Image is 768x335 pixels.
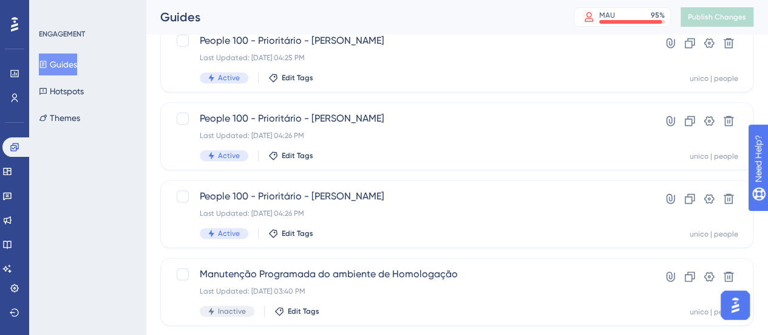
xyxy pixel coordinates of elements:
span: Edit Tags [282,151,313,161]
div: Last Updated: [DATE] 03:40 PM [200,286,617,296]
iframe: UserGuiding AI Assistant Launcher [717,287,753,323]
span: Manutenção Programada do ambiente de Homologação [200,267,617,281]
span: Edit Tags [282,73,313,83]
button: Edit Tags [268,229,313,238]
span: People 100 - Prioritário - [PERSON_NAME] [200,189,617,204]
span: Active [218,151,240,161]
button: Edit Tags [274,306,319,316]
div: unico | people [690,151,738,161]
span: Need Help? [29,3,76,18]
div: MAU [599,10,615,20]
div: Last Updated: [DATE] 04:26 PM [200,209,617,218]
div: Last Updated: [DATE] 04:26 PM [200,131,617,140]
span: Edit Tags [282,229,313,238]
span: People 100 - Prioritário - [PERSON_NAME] [200,111,617,126]
span: People 100 - Prioritário - [PERSON_NAME] [200,33,617,48]
button: Edit Tags [268,73,313,83]
span: Publish Changes [688,12,746,22]
button: Edit Tags [268,151,313,161]
span: Inactive [218,306,246,316]
div: 95 % [651,10,665,20]
button: Guides [39,54,77,75]
button: Publish Changes [681,7,753,27]
button: Hotspots [39,80,84,102]
div: Guides [160,9,543,26]
div: unico | people [690,74,738,83]
span: Active [218,229,240,238]
span: Active [218,73,240,83]
button: Themes [39,107,80,129]
div: unico | people [690,229,738,239]
div: unico | people [690,307,738,317]
div: ENGAGEMENT [39,29,85,39]
span: Edit Tags [288,306,319,316]
div: Last Updated: [DATE] 04:25 PM [200,53,617,63]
